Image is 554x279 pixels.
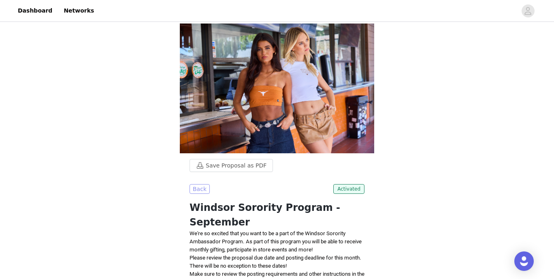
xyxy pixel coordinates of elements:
span: Please review the proposal due date and posting deadline for this month. There will be no excepti... [190,255,361,269]
a: Networks [59,2,99,20]
span: Activated [333,184,364,194]
span: We're so excited that you want to be a part of the Windsor Sorority Ambassador Program. As part o... [190,230,362,253]
h1: Windsor Sorority Program - September [190,200,364,230]
button: Save Proposal as PDF [190,159,273,172]
div: Open Intercom Messenger [514,251,534,271]
a: Dashboard [13,2,57,20]
img: campaign image [180,24,374,153]
div: avatar [524,4,532,17]
button: Back [190,184,210,194]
